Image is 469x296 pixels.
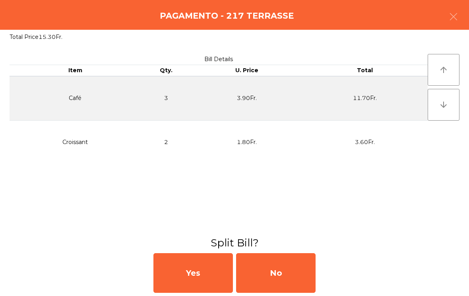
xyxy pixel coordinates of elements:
[10,76,141,121] td: Café
[153,253,233,293] div: Yes
[192,65,302,76] th: U. Price
[10,120,141,164] td: Croissant
[39,33,62,40] span: 15.30Fr.
[428,89,459,121] button: arrow_downward
[141,120,192,164] td: 2
[141,65,192,76] th: Qty.
[302,76,428,121] td: 11.70Fr.
[10,65,141,76] th: Item
[302,120,428,164] td: 3.60Fr.
[192,76,302,121] td: 3.90Fr.
[192,120,302,164] td: 1.80Fr.
[428,54,459,86] button: arrow_upward
[302,65,428,76] th: Total
[439,100,448,110] i: arrow_downward
[10,33,39,40] span: Total Price
[204,56,233,63] span: Bill Details
[236,253,316,293] div: No
[439,65,448,75] i: arrow_upward
[141,76,192,121] td: 3
[6,236,463,250] h3: Split Bill?
[160,10,294,22] h4: Pagamento - 217 TERRASSE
